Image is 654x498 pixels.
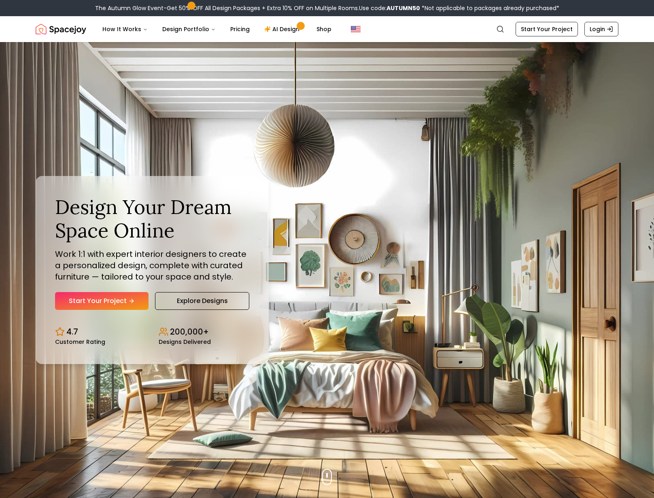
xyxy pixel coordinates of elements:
button: How It Works [96,21,154,37]
a: Pricing [224,21,256,37]
div: Design stats [55,320,249,345]
button: Design Portfolio [156,21,222,37]
a: Spacejoy [36,21,86,37]
img: United States [351,24,361,34]
a: Explore Designs [155,292,249,310]
a: AI Design [258,21,308,37]
a: Start Your Project [55,292,149,310]
small: Customer Rating [55,339,105,345]
nav: Global [36,16,618,42]
a: Shop [310,21,338,37]
span: *Not applicable to packages already purchased* [420,4,559,12]
nav: Main [96,21,338,37]
div: The Autumn Glow Event-Get 50% OFF All Design Packages + Extra 10% OFF on Multiple Rooms. [95,4,559,12]
span: Use code: [359,4,420,12]
b: AUTUMN50 [386,4,420,12]
p: Work 1:1 with expert interior designers to create a personalized design, complete with curated fu... [55,248,249,282]
img: Spacejoy Logo [36,21,86,37]
p: 200,000+ [170,326,209,337]
p: 4.7 [66,326,78,337]
h1: Design Your Dream Space Online [55,195,249,242]
a: Start Your Project [516,22,578,36]
a: Login [584,22,618,36]
small: Designs Delivered [159,339,211,345]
